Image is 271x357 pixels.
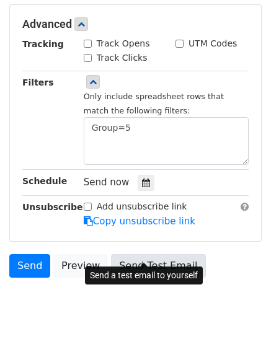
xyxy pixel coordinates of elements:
[84,216,195,227] a: Copy unsubscribe link
[189,37,237,50] label: UTM Codes
[22,77,54,87] strong: Filters
[97,51,148,64] label: Track Clicks
[209,297,271,357] iframe: Chat Widget
[97,200,187,213] label: Add unsubscribe link
[9,254,50,278] a: Send
[85,267,203,284] div: Send a test email to yourself
[84,177,130,188] span: Send now
[111,254,205,278] a: Send Test Email
[22,39,64,49] strong: Tracking
[22,17,249,31] h5: Advanced
[97,37,150,50] label: Track Opens
[53,254,108,278] a: Preview
[22,176,67,186] strong: Schedule
[84,92,224,115] small: Only include spreadsheet rows that match the following filters:
[22,202,83,212] strong: Unsubscribe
